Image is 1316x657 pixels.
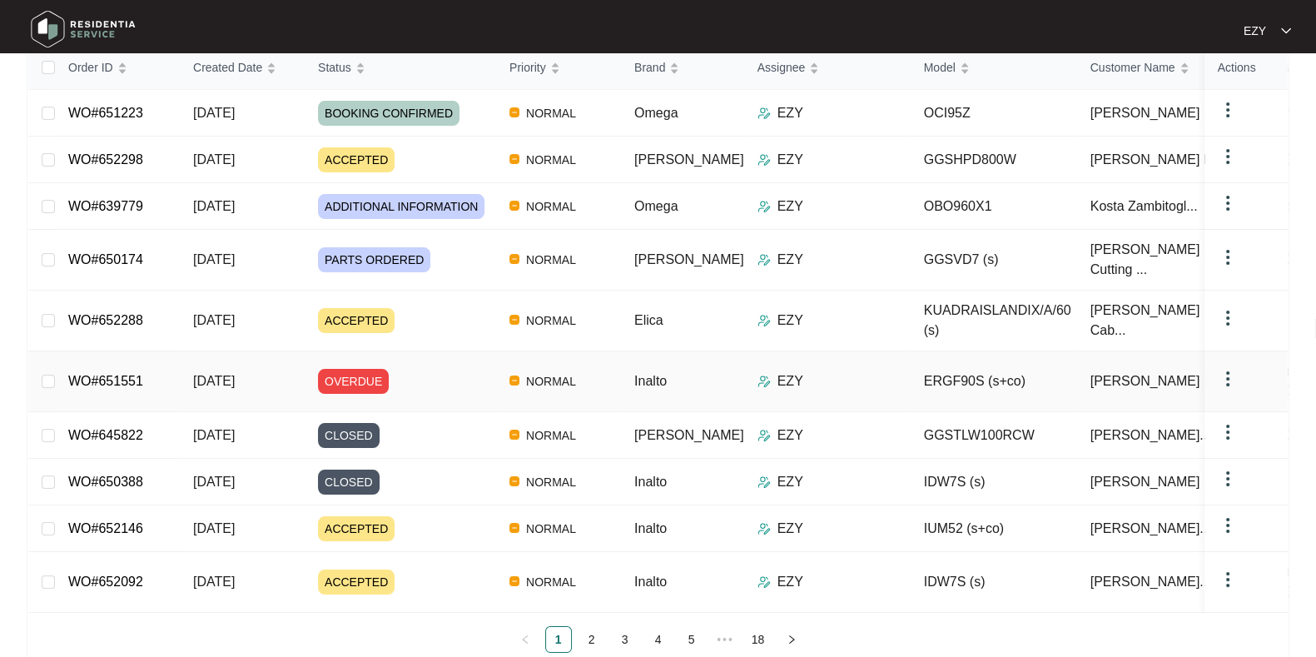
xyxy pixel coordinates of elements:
[911,46,1077,90] th: Model
[193,313,235,327] span: [DATE]
[678,626,705,653] li: 5
[1090,150,1219,170] span: [PERSON_NAME] Le
[193,521,235,535] span: [DATE]
[1218,422,1238,442] img: dropdown arrow
[509,107,519,117] img: Vercel Logo
[193,374,235,388] span: [DATE]
[634,428,744,442] span: [PERSON_NAME]
[634,313,663,327] span: Elica
[645,626,672,653] li: 4
[777,150,803,170] p: EZY
[1218,193,1238,213] img: dropdown arrow
[55,46,180,90] th: Order ID
[509,476,519,486] img: Vercel Logo
[634,152,744,167] span: [PERSON_NAME]
[519,426,583,445] span: NORMAL
[579,626,605,653] li: 2
[911,505,1077,552] td: IUM52 (s+co)
[68,152,143,167] a: WO#652298
[757,429,771,442] img: Assigner Icon
[634,199,678,213] span: Omega
[318,247,430,272] span: PARTS ORDERED
[744,46,911,90] th: Assignee
[757,253,771,266] img: Assigner Icon
[509,201,519,211] img: Vercel Logo
[68,475,143,489] a: WO#650388
[757,314,771,327] img: Assigner Icon
[1218,100,1238,120] img: dropdown arrow
[757,575,771,589] img: Assigner Icon
[613,627,638,652] a: 3
[757,475,771,489] img: Assigner Icon
[1218,469,1238,489] img: dropdown arrow
[1218,308,1238,328] img: dropdown arrow
[318,516,395,541] span: ACCEPTED
[777,426,803,445] p: EZY
[757,58,806,77] span: Assignee
[180,46,305,90] th: Created Date
[305,46,496,90] th: Status
[68,374,143,388] a: WO#651551
[1218,570,1238,590] img: dropdown arrow
[634,575,667,589] span: Inalto
[318,101,459,126] span: BOOKING CONFIRMED
[757,107,771,120] img: Assigner Icon
[25,4,142,54] img: residentia service logo
[634,475,667,489] span: Inalto
[911,291,1077,351] td: KUADRAISLANDIX/A/60 (s)
[318,308,395,333] span: ACCEPTED
[512,626,539,653] li: Previous Page
[545,626,572,653] li: 1
[519,311,583,331] span: NORMAL
[778,626,805,653] button: right
[757,522,771,535] img: Assigner Icon
[1090,572,1211,592] span: [PERSON_NAME]...
[777,197,803,217] p: EZY
[1218,247,1238,267] img: dropdown arrow
[519,572,583,592] span: NORMAL
[612,626,638,653] li: 3
[509,154,519,164] img: Vercel Logo
[509,430,519,440] img: Vercel Logo
[318,470,380,495] span: CLOSED
[68,575,143,589] a: WO#652092
[777,572,803,592] p: EZY
[1090,240,1222,280] span: [PERSON_NAME] Cutting ...
[520,635,530,645] span: left
[911,459,1077,505] td: IDW7S (s)
[318,194,484,219] span: ADDITIONAL INFORMATION
[634,374,667,388] span: Inalto
[924,58,956,77] span: Model
[757,153,771,167] img: Assigner Icon
[1090,197,1198,217] span: Kosta Zambitogl...
[911,183,1077,230] td: OBO960X1
[1204,46,1288,90] th: Actions
[519,371,583,391] span: NORMAL
[634,58,665,77] span: Brand
[777,103,803,123] p: EZY
[509,523,519,533] img: Vercel Logo
[1218,147,1238,167] img: dropdown arrow
[911,552,1077,613] td: IDW7S (s)
[193,152,235,167] span: [DATE]
[1077,46,1244,90] th: Customer Name
[634,106,678,120] span: Omega
[777,472,803,492] p: EZY
[193,475,235,489] span: [DATE]
[193,428,235,442] span: [DATE]
[1090,426,1211,445] span: [PERSON_NAME]...
[1090,103,1200,123] span: [PERSON_NAME]
[1218,369,1238,389] img: dropdown arrow
[509,376,519,386] img: Vercel Logo
[68,58,113,77] span: Order ID
[746,627,771,652] a: 18
[318,423,380,448] span: CLOSED
[712,626,738,653] li: Next 5 Pages
[679,627,704,652] a: 5
[1281,27,1291,35] img: dropdown arrow
[1090,472,1200,492] span: [PERSON_NAME]
[193,199,235,213] span: [DATE]
[68,313,143,327] a: WO#652288
[318,369,389,394] span: OVERDUE
[318,147,395,172] span: ACCEPTED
